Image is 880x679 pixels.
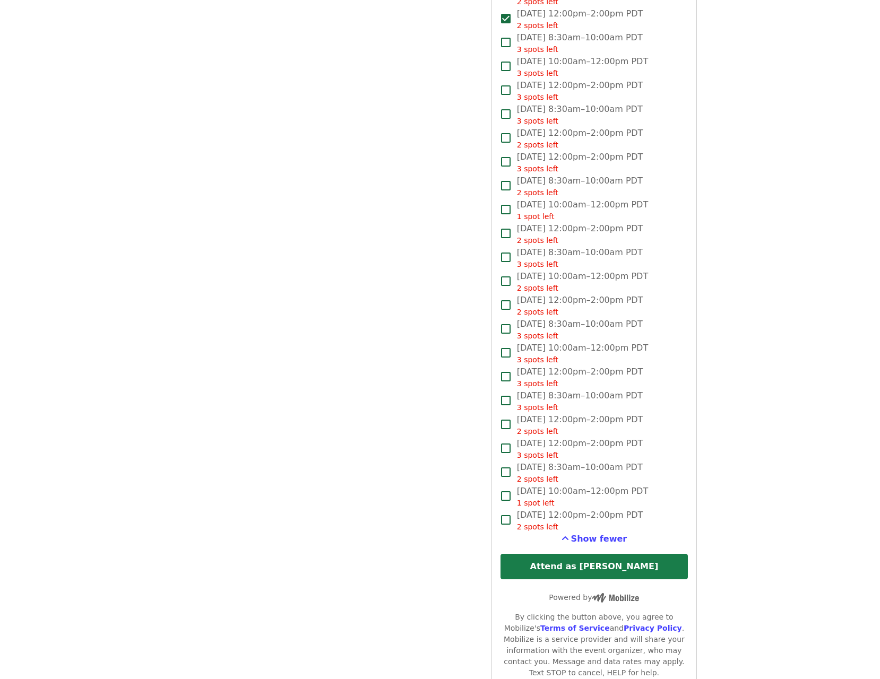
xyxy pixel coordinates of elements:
[517,7,643,31] span: [DATE] 12:00pm–2:00pm PDT
[517,246,643,270] span: [DATE] 8:30am–10:00am PDT
[517,475,558,483] span: 2 spots left
[501,612,688,678] div: By clicking the button above, you agree to Mobilize's and . Mobilize is a service provider and wi...
[501,554,688,579] button: Attend as [PERSON_NAME]
[517,260,558,268] span: 3 spots left
[517,355,558,364] span: 3 spots left
[517,45,558,54] span: 3 spots left
[517,127,643,151] span: [DATE] 12:00pm–2:00pm PDT
[517,451,558,459] span: 3 spots left
[517,69,558,77] span: 3 spots left
[562,533,627,545] button: See more timeslots
[592,593,639,603] img: Powered by Mobilize
[517,509,643,533] span: [DATE] 12:00pm–2:00pm PDT
[517,103,643,127] span: [DATE] 8:30am–10:00am PDT
[517,151,643,175] span: [DATE] 12:00pm–2:00pm PDT
[517,437,643,461] span: [DATE] 12:00pm–2:00pm PDT
[517,93,558,101] span: 3 spots left
[517,188,558,197] span: 2 spots left
[517,523,558,531] span: 2 spots left
[517,270,648,294] span: [DATE] 10:00am–12:00pm PDT
[517,198,648,222] span: [DATE] 10:00am–12:00pm PDT
[517,175,643,198] span: [DATE] 8:30am–10:00am PDT
[571,534,627,544] span: Show fewer
[517,461,643,485] span: [DATE] 8:30am–10:00am PDT
[517,389,643,413] span: [DATE] 8:30am–10:00am PDT
[517,499,555,507] span: 1 spot left
[624,624,682,632] a: Privacy Policy
[517,79,643,103] span: [DATE] 12:00pm–2:00pm PDT
[517,222,643,246] span: [DATE] 12:00pm–2:00pm PDT
[517,413,643,437] span: [DATE] 12:00pm–2:00pm PDT
[517,236,558,245] span: 2 spots left
[517,212,555,221] span: 1 spot left
[517,342,648,365] span: [DATE] 10:00am–12:00pm PDT
[517,485,648,509] span: [DATE] 10:00am–12:00pm PDT
[540,624,610,632] a: Terms of Service
[517,365,643,389] span: [DATE] 12:00pm–2:00pm PDT
[517,427,558,436] span: 2 spots left
[517,284,558,292] span: 2 spots left
[517,55,648,79] span: [DATE] 10:00am–12:00pm PDT
[517,21,558,30] span: 2 spots left
[517,294,643,318] span: [DATE] 12:00pm–2:00pm PDT
[517,332,558,340] span: 3 spots left
[517,117,558,125] span: 3 spots left
[517,308,558,316] span: 2 spots left
[549,593,639,602] span: Powered by
[517,379,558,388] span: 3 spots left
[517,403,558,412] span: 3 spots left
[517,141,558,149] span: 2 spots left
[517,31,643,55] span: [DATE] 8:30am–10:00am PDT
[517,164,558,173] span: 3 spots left
[517,318,643,342] span: [DATE] 8:30am–10:00am PDT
